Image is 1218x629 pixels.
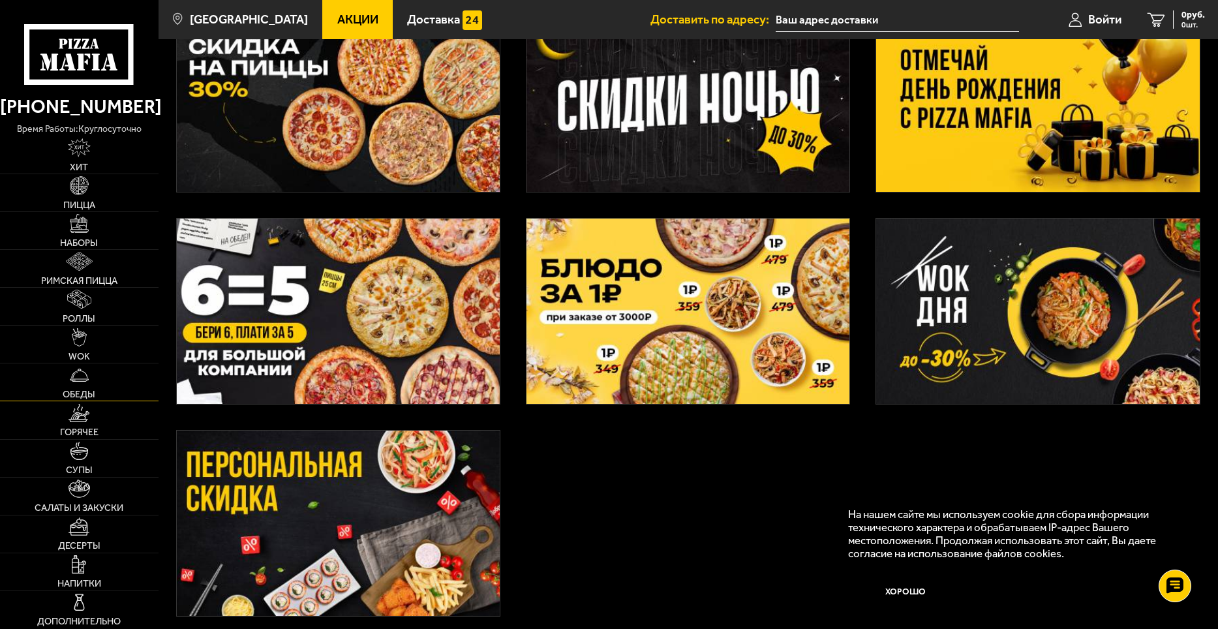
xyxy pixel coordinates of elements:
img: 15daf4d41897b9f0e9f617042186c801.svg [463,10,481,29]
span: Хит [70,162,88,172]
span: Дополнительно [37,617,121,626]
span: WOK [69,352,90,361]
span: Войти [1088,14,1121,26]
span: Десерты [58,541,100,550]
span: Роллы [63,314,95,323]
input: Ваш адрес доставки [776,8,1019,32]
span: Напитки [57,579,101,588]
span: Обеды [63,390,95,399]
span: 0 шт. [1181,21,1205,29]
button: Хорошо [848,572,962,610]
span: Доставить по адресу: [650,14,776,26]
span: Римская пицца [41,276,117,285]
span: [GEOGRAPHIC_DATA] [190,14,308,26]
span: Горячее [60,427,99,437]
span: Акции [337,14,378,26]
span: Пицца [63,200,95,209]
span: Салаты и закуски [35,503,123,512]
span: Наборы [60,238,98,247]
span: Доставка [407,14,460,26]
p: На нашем сайте мы используем cookie для сбора информации технического характера и обрабатываем IP... [848,508,1180,560]
span: 0 руб. [1181,10,1205,20]
span: Супы [66,465,93,474]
